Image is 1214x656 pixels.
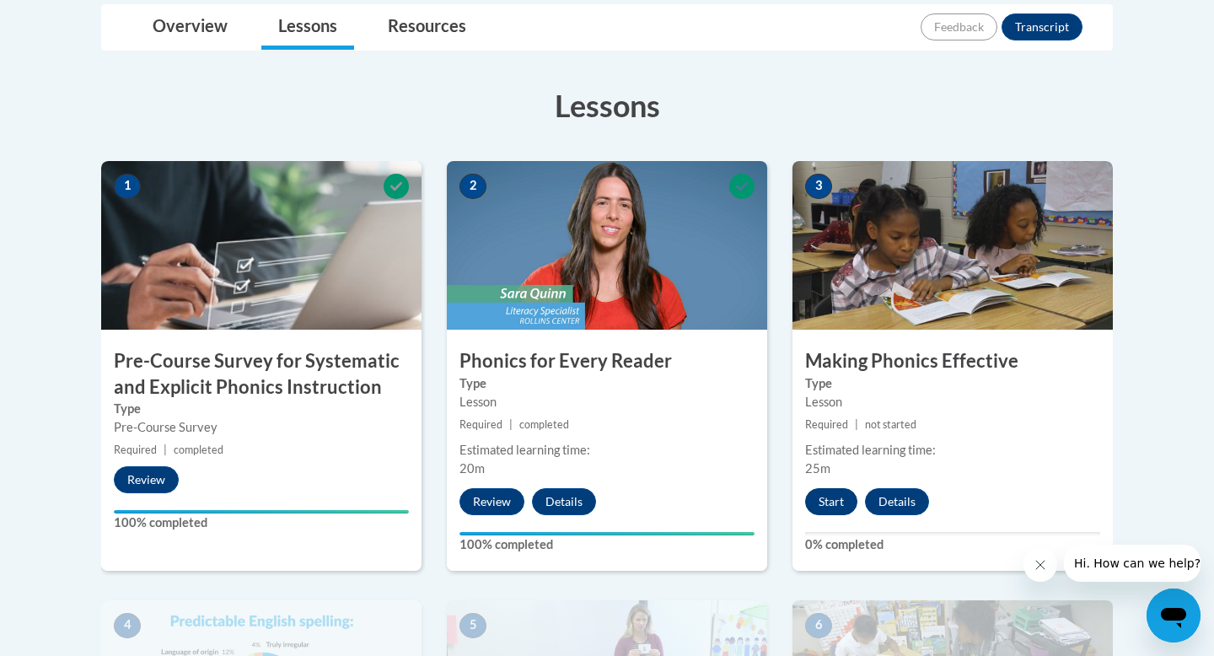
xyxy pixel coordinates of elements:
img: Course Image [792,161,1113,330]
a: Lessons [261,5,354,50]
span: Required [805,418,848,431]
label: 0% completed [805,535,1100,554]
h3: Making Phonics Effective [792,348,1113,374]
div: Pre-Course Survey [114,418,409,437]
span: not started [865,418,916,431]
button: Feedback [921,13,997,40]
span: 3 [805,174,832,199]
div: Lesson [805,393,1100,411]
span: | [164,444,167,456]
div: Your progress [114,510,409,514]
label: 100% completed [459,535,755,554]
span: 6 [805,613,832,638]
div: Estimated learning time: [459,441,755,460]
button: Transcript [1002,13,1082,40]
button: Details [532,488,596,515]
span: Required [459,418,502,431]
span: 25m [805,461,830,476]
span: Required [114,444,157,456]
span: completed [519,418,569,431]
div: Your progress [459,532,755,535]
iframe: Close message [1023,548,1057,582]
img: Course Image [101,161,422,330]
iframe: Button to launch messaging window [1147,589,1201,643]
label: 100% completed [114,514,409,532]
div: Estimated learning time: [805,441,1100,460]
button: Review [114,466,179,493]
span: completed [174,444,223,456]
label: Type [114,400,409,418]
button: Details [865,488,929,515]
span: 20m [459,461,485,476]
iframe: Message from company [1064,545,1201,582]
button: Start [805,488,857,515]
span: | [855,418,858,431]
span: 2 [459,174,486,199]
h3: Lessons [101,84,1113,126]
a: Overview [136,5,244,50]
h3: Phonics for Every Reader [447,348,767,374]
div: Lesson [459,393,755,411]
img: Course Image [447,161,767,330]
a: Resources [371,5,483,50]
span: 4 [114,613,141,638]
label: Type [805,374,1100,393]
button: Review [459,488,524,515]
span: 5 [459,613,486,638]
h3: Pre-Course Survey for Systematic and Explicit Phonics Instruction [101,348,422,401]
label: Type [459,374,755,393]
span: 1 [114,174,141,199]
span: | [509,418,513,431]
